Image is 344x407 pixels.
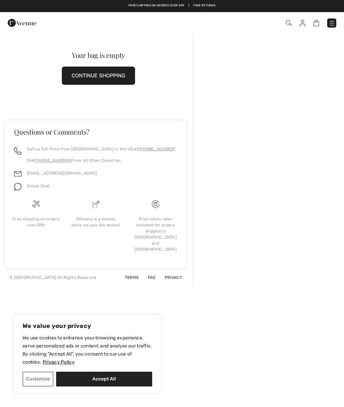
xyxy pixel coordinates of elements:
[27,157,175,163] p: Dial From All Other Countries
[13,315,161,394] div: We value your privacy
[300,20,305,27] img: My Info
[23,334,152,366] p: We use cookies to enhance your browsing experience, serve personalized ads or content, and analyz...
[131,216,180,252] div: Free return label included for orders shipped to [GEOGRAPHIC_DATA] and [GEOGRAPHIC_DATA]
[9,274,96,281] div: © [GEOGRAPHIC_DATA] All Rights Reserved
[13,52,183,59] div: Your bag is empty
[313,20,319,26] img: Shopping Bag
[329,20,335,27] img: Menu
[23,322,152,330] p: We value your privacy
[92,200,99,208] img: Delivery is a breeze since we pay the duties!
[14,128,177,135] h3: Questions or Comments?
[32,200,40,208] img: Free shipping on orders over $99
[71,216,120,228] div: Delivery is a breeze since we pay the duties!
[23,372,53,386] button: Customize
[27,184,50,188] span: Online Chat
[193,3,216,8] a: Free Returns
[128,3,184,8] a: Free shipping on orders over $99
[14,170,21,178] img: email
[34,158,71,163] a: [PHONE_NUMBER]
[42,359,75,365] a: Privacy Policy
[286,20,292,26] img: Search
[8,16,36,30] img: 1ère Avenue
[14,183,21,190] img: chat
[117,275,139,280] a: Terms
[157,275,182,280] a: Privacy
[11,216,60,228] div: Free shipping on orders over $99
[27,146,175,152] p: Call us Toll-Free from [GEOGRAPHIC_DATA] or the US at
[152,200,159,208] img: Free shipping on orders over $99
[14,147,21,155] img: call
[56,372,152,386] button: Accept All
[140,275,156,280] a: FAQ
[8,19,36,26] a: 1ère Avenue
[27,171,97,176] a: [EMAIL_ADDRESS][DOMAIN_NAME]
[138,147,175,151] a: [PHONE_NUMBER]
[62,67,135,85] button: CONTINUE SHOPPING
